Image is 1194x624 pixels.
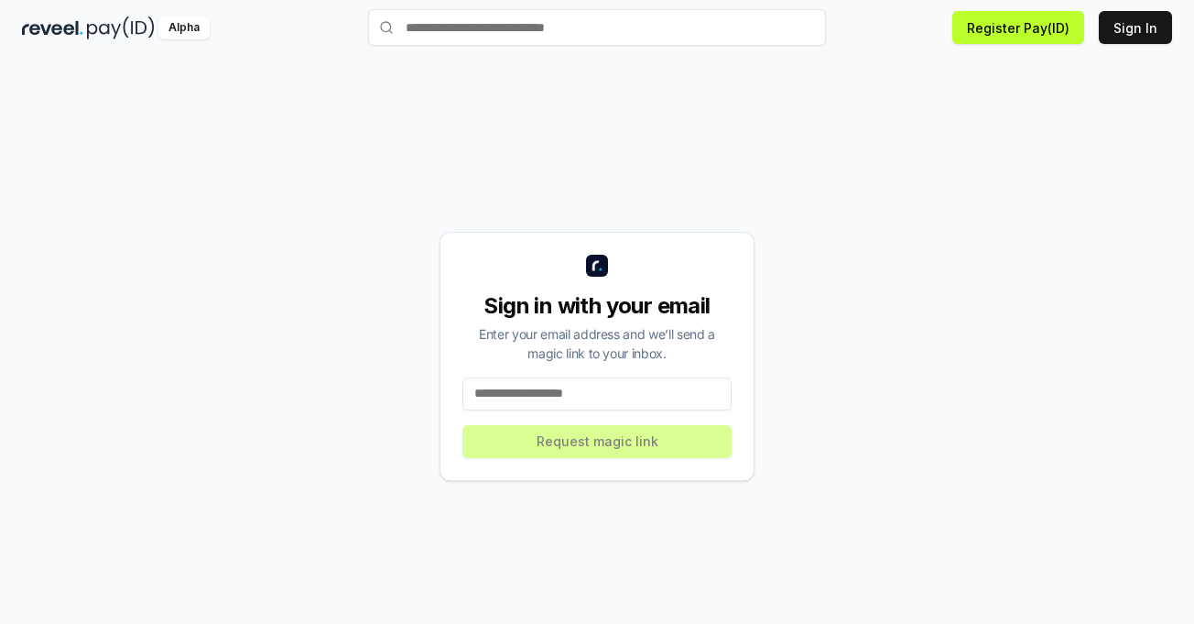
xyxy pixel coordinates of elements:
[462,324,732,363] div: Enter your email address and we’ll send a magic link to your inbox.
[22,16,83,39] img: reveel_dark
[462,291,732,321] div: Sign in with your email
[1099,11,1172,44] button: Sign In
[87,16,155,39] img: pay_id
[586,255,608,277] img: logo_small
[158,16,210,39] div: Alpha
[952,11,1084,44] button: Register Pay(ID)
